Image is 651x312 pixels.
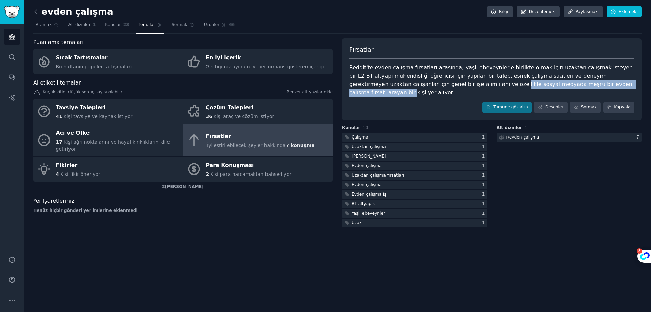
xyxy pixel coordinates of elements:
[139,22,155,27] font: Temalar
[287,90,333,94] font: Benzer alt yazılar ekle
[286,143,315,148] font: 7 konuşma
[352,173,405,178] font: Uzaktan çalışma fırsatları
[287,89,333,96] a: Benzer alt yazılar ekle
[576,9,598,14] font: Paylaşmak
[206,171,209,177] font: 2
[207,143,286,148] font: İyileştirilebilecek şeyler hakkında
[36,22,52,27] font: Aramak
[229,22,235,27] font: 66
[136,20,164,34] a: Temalar
[352,144,386,149] font: Uzaktan çalışma
[352,135,368,140] font: Çalışma
[534,102,568,113] a: Desenler
[165,184,204,189] font: [PERSON_NAME]
[545,105,564,109] font: Desenler
[482,144,485,149] font: 1
[56,64,132,69] font: Bu haftanın popüler tartışmaları
[183,99,333,124] a: Çözüm Talepleri36Kişi araç ve çözüm istiyor
[60,171,100,177] font: Kişi fikir öneriyor
[33,157,183,182] a: Fikirler4Kişi fikir öneriyor
[636,135,639,140] font: 7
[342,133,487,142] a: Çalışma1
[206,133,231,140] font: Fırsatlar
[482,173,485,178] font: 1
[42,6,113,17] font: evden çalışma
[506,135,509,140] font: r/
[66,20,98,34] a: Alt dizinler1
[56,162,78,168] font: Fikirler
[509,135,539,140] font: evden çalışma
[352,220,362,225] font: Uzak
[482,211,485,216] font: 1
[342,152,487,161] a: [PERSON_NAME]1
[123,22,129,27] font: 23
[342,209,487,218] a: Yaşlı ebeveynler1
[342,219,487,227] a: Uzak1
[93,22,96,27] font: 1
[342,162,487,170] a: Evden çalışma1
[33,124,183,157] a: Acı ve Öfke17Kişi ağrı noktalarını ve hayal kırıklıklarını dile getiriyor
[56,130,90,136] font: Acı ve Öfke
[352,163,382,168] font: Evden çalışma
[56,54,108,61] font: Sıcak Tartışmalar
[525,125,527,130] font: 1
[33,20,61,34] a: Aramak
[68,22,90,27] font: Alt dizinler
[482,192,485,197] font: 1
[607,6,642,18] a: Eklemek
[183,124,333,157] a: Fırsatlarİyileştirilebilecek şeyler hakkında7 konuşma
[162,184,165,189] font: 2
[56,139,170,152] font: Kişi ağrı noktalarını ve hayal kırıklıklarını dile getiriyor
[581,105,597,109] font: Sormak
[172,22,188,27] font: Sormak
[570,102,601,113] a: Sormak
[56,171,59,177] font: 4
[564,6,603,18] a: Paylaşmak
[33,198,74,204] font: Yer İşaretleriniz
[206,104,254,111] font: Çözüm Talepleri
[363,125,368,130] font: 10
[342,200,487,208] a: BT altyapısı1
[497,133,642,142] a: r/evden çalışma7
[482,135,485,140] font: 1
[342,190,487,199] a: Evden çalışma işi1
[33,99,183,124] a: Tavsiye Talepleri41Kişi tavsiye ve kaynak istiyor
[183,157,333,182] a: Para Konuşması2Kişi para harcamaktan bahsediyor
[56,139,62,145] font: 17
[482,102,532,113] a: Tümüne göz atın
[349,64,634,96] font: Reddit'te evden çalışma fırsatları arasında, yaşlı ebeveynlerle birlikte olmak için uzaktan çalış...
[603,102,634,113] button: Kopyala
[487,6,513,18] a: Bilgi
[352,211,385,216] font: Yaşlı ebeveynler
[33,208,138,213] font: Henüz hiçbir gönderi yer imlerine eklenmedi
[63,114,132,119] font: Kişi tavsiye ve kaynak istiyor
[619,9,636,14] font: Eklemek
[482,163,485,168] font: 1
[56,104,106,111] font: Tavsiye Talepleri
[482,220,485,225] font: 1
[614,105,630,109] font: Kopyala
[482,201,485,206] font: 1
[342,171,487,180] a: Uzaktan çalışma fırsatları1
[33,39,84,45] font: Puanlama temaları
[43,90,123,94] font: Küçük kitle, düşük sonuç sayısı olabilir.
[493,105,528,109] font: Tümüne göz atın
[213,114,274,119] font: Kişi araç ve çözüm istiyor
[56,114,62,119] font: 41
[352,182,382,187] font: Evden çalışma
[103,20,131,34] a: Konular23
[33,79,81,86] font: AI etiketli temalar
[342,143,487,151] a: Uzaktan çalışma1
[349,46,374,53] font: Fırsatlar
[183,49,333,74] a: En İyi İçerikGeçtiğimiz ayın en iyi performans gösteren içeriği
[169,20,197,34] a: Sormak
[342,181,487,189] a: Evden çalışma1
[482,182,485,187] font: 1
[352,201,376,206] font: BT altyapısı
[206,54,241,61] font: En İyi İçerik
[204,22,220,27] font: Ürünler
[105,22,121,27] font: Konular
[4,6,20,18] img: GummySearch logosu
[529,9,555,14] font: Düzenlemek
[497,125,522,130] font: Alt dizinler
